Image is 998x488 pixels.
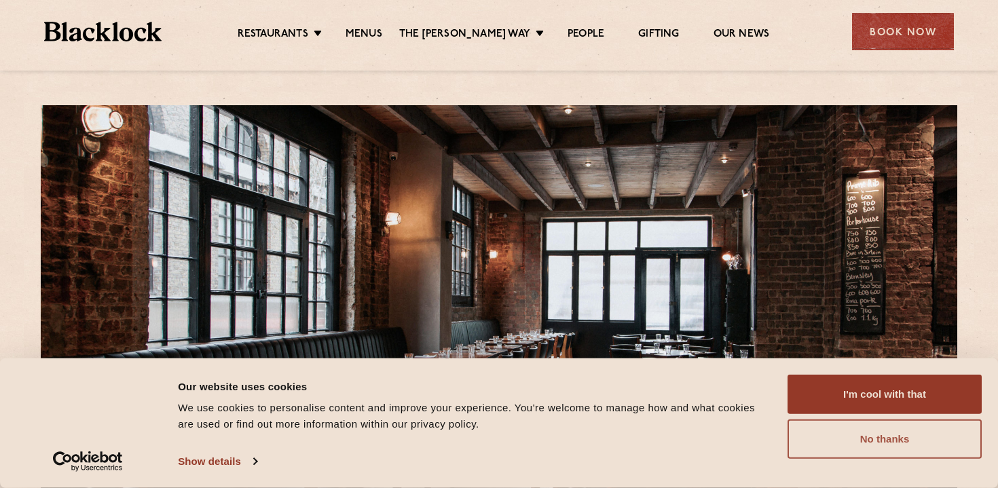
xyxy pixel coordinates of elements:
[852,13,954,50] div: Book Now
[346,28,382,43] a: Menus
[714,28,770,43] a: Our News
[29,451,147,472] a: Usercentrics Cookiebot - opens in a new window
[178,400,772,432] div: We use cookies to personalise content and improve your experience. You're welcome to manage how a...
[44,22,162,41] img: BL_Textured_Logo-footer-cropped.svg
[788,375,982,414] button: I'm cool with that
[238,28,308,43] a: Restaurants
[178,378,772,394] div: Our website uses cookies
[638,28,679,43] a: Gifting
[399,28,530,43] a: The [PERSON_NAME] Way
[788,419,982,459] button: No thanks
[568,28,604,43] a: People
[178,451,257,472] a: Show details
